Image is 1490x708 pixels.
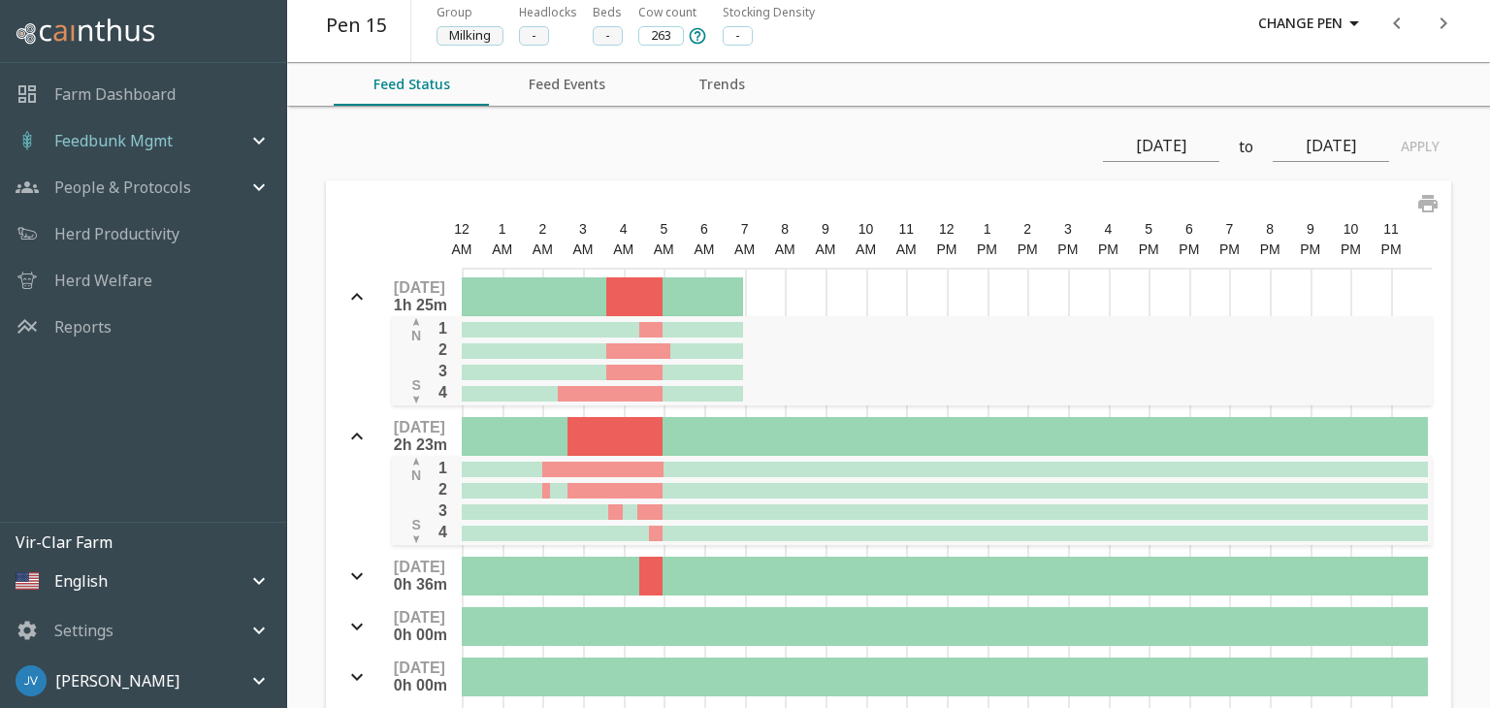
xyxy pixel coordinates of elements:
span: 0h 00m [394,677,447,693]
p: English [54,569,108,593]
span: 4 [438,384,447,401]
p: People & Protocols [54,176,191,199]
span: - [724,26,752,46]
div: 2 [522,219,563,240]
div: 6 [684,219,725,240]
div: 3 [563,219,603,240]
span: AM [452,241,472,257]
p: Herd Productivity [54,222,179,245]
span: Group [437,4,472,20]
span: 3 [438,502,447,519]
span: AM [856,241,876,257]
div: 1 [482,219,523,240]
a: Farm Dashboard [54,82,176,106]
span: PM [1057,241,1078,257]
span: AM [694,241,714,257]
img: f1c59823bd342b332472f8de26407a99 [16,665,47,696]
span: AM [775,241,795,257]
p: to [1239,135,1253,158]
span: PM [977,241,997,257]
div: 8 [764,219,805,240]
div: 6 [1169,219,1210,240]
span: PM [1260,241,1280,257]
a: Reports [54,315,112,338]
div: 12 [926,219,967,240]
button: print chart [1405,180,1451,227]
div: 9 [1290,219,1331,240]
span: [DATE] [394,660,445,676]
div: 5 [643,219,684,240]
button: Trends [644,63,799,106]
span: PM [1098,241,1118,257]
div: 2 [1007,219,1048,240]
div: 3 [1048,219,1088,240]
span: 1h 25m [394,297,447,313]
span: AM [572,241,593,257]
div: 12 [441,219,482,240]
p: Feedbunk Mgmt [54,129,173,152]
span: [DATE] [394,279,445,296]
div: 4 [1088,219,1129,240]
div: 4 [603,219,644,240]
span: 263 [639,26,683,46]
div: 10 [1331,219,1372,240]
span: 0h 36m [394,576,447,593]
button: Feed Events [489,63,644,106]
div: N [411,456,421,486]
span: PM [1381,241,1402,257]
span: AM [896,241,917,257]
span: Cow count [638,3,696,22]
span: AM [613,241,633,257]
h5: Pen 15 [326,13,387,39]
span: 0h 00m [394,627,447,643]
div: S [411,375,421,405]
span: AM [815,241,835,257]
span: Stocking Density [723,4,815,20]
div: 8 [1249,219,1290,240]
span: AM [533,241,553,257]
span: Headlocks [519,4,577,20]
span: Milking [437,26,502,46]
span: - [594,26,622,46]
span: 1 [438,460,447,476]
span: 2 [438,341,447,358]
span: PM [1341,241,1361,257]
span: PM [1179,241,1199,257]
div: 11 [886,219,926,240]
input: Start Date [1103,131,1219,162]
div: 7 [725,219,765,240]
input: End Date [1273,131,1389,162]
span: [DATE] [394,419,445,435]
span: Beds [593,4,622,20]
span: AM [654,241,674,257]
p: [PERSON_NAME] [55,669,179,692]
div: S [411,515,421,545]
span: - [520,26,548,46]
span: PM [936,241,956,257]
p: Settings [54,619,113,642]
span: PM [1018,241,1038,257]
div: 10 [846,219,887,240]
span: PM [1219,241,1240,257]
div: 5 [1128,219,1169,240]
a: Herd Welfare [54,269,152,292]
div: 7 [1210,219,1250,240]
span: [DATE] [394,609,445,626]
span: 3 [438,363,447,379]
p: Vir-Clar Farm [16,531,286,554]
span: PM [1300,241,1320,257]
span: 2h 23m [394,436,447,453]
span: 4 [438,524,447,540]
div: 9 [805,219,846,240]
span: 2 [438,481,447,498]
span: [DATE] [394,559,445,575]
div: N [411,316,421,346]
span: PM [1139,241,1159,257]
span: 1 [438,320,447,337]
div: 1 [967,219,1008,240]
button: Feed Status [334,63,489,106]
span: AM [492,241,512,257]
